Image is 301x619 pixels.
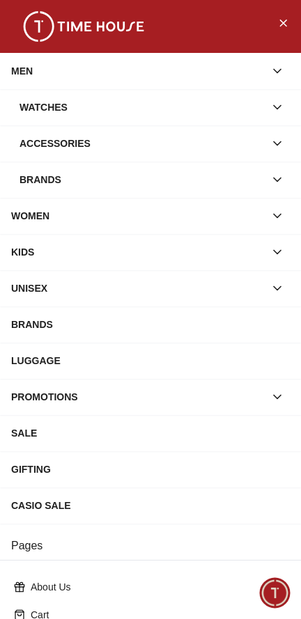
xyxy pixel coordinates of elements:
[11,348,290,373] div: LUGGAGE
[260,578,291,609] div: Chat Widget
[11,203,265,228] div: WOMEN
[11,421,290,446] div: SALE
[11,276,265,301] div: UNISEX
[31,580,281,594] p: About Us
[272,11,294,33] button: Close Menu
[20,167,265,192] div: Brands
[11,240,265,265] div: KIDS
[11,384,265,409] div: PROMOTIONS
[14,11,153,42] img: ...
[20,95,265,120] div: Watches
[20,131,265,156] div: Accessories
[11,457,290,482] div: GIFTING
[11,58,265,84] div: MEN
[11,312,290,337] div: BRANDS
[11,493,290,518] div: CASIO SALE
